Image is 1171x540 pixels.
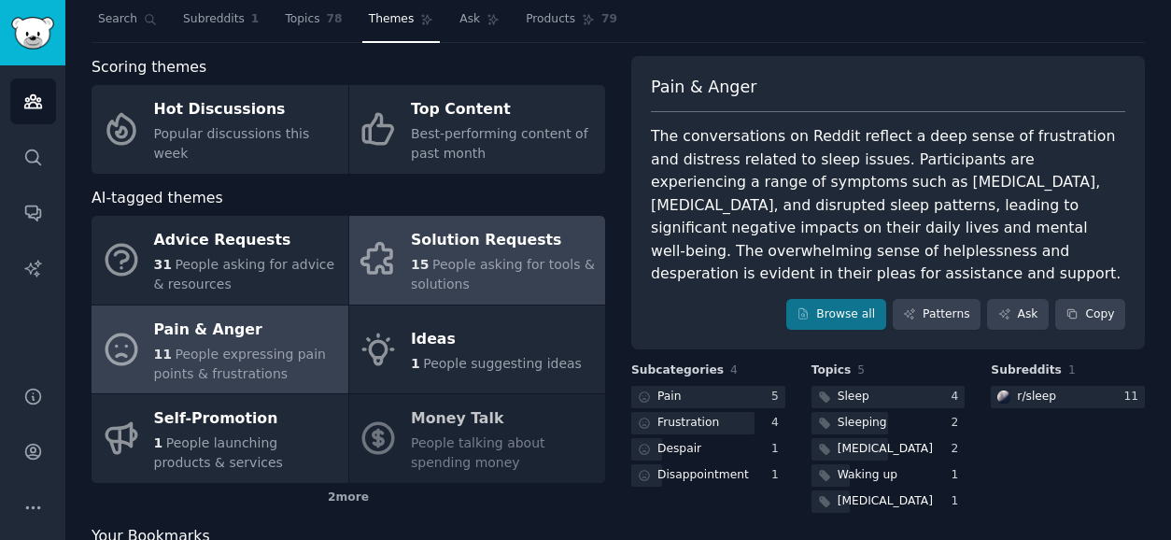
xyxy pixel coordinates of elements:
div: 1 [952,467,966,484]
a: Products79 [519,5,624,43]
a: sleepr/sleep11 [991,386,1145,409]
div: Sleeping [838,415,887,432]
div: [MEDICAL_DATA] [838,441,933,458]
span: Search [98,11,137,28]
div: 4 [771,415,785,432]
img: GummySearch logo [11,17,54,50]
a: Patterns [893,299,981,331]
a: Disappointment1 [631,464,785,488]
div: Sleep [838,389,869,405]
span: Best-performing content of past month [411,126,588,161]
span: Subreddits [183,11,245,28]
span: Topics [811,362,852,379]
span: Pain & Anger [651,76,756,99]
div: r/ sleep [1017,389,1056,405]
div: 2 [952,415,966,432]
span: People launching products & services [154,435,283,470]
a: Search [92,5,163,43]
span: AI-tagged themes [92,187,223,210]
span: People asking for advice & resources [154,257,335,291]
div: Waking up [838,467,897,484]
div: Solution Requests [411,226,596,256]
a: Subreddits1 [176,5,265,43]
div: Hot Discussions [154,95,339,125]
span: Subreddits [991,362,1062,379]
span: Subcategories [631,362,724,379]
span: Popular discussions this week [154,126,310,161]
span: 4 [730,363,738,377]
div: 2 more [92,483,605,513]
img: sleep [997,391,1010,404]
div: 1 [771,467,785,484]
a: Hot DiscussionsPopular discussions this week [92,85,348,174]
a: Waking up1 [811,464,966,488]
span: Ask [459,11,480,28]
span: 1 [154,435,163,450]
div: 5 [771,389,785,405]
div: Ideas [411,325,582,355]
a: Browse all [786,299,886,331]
span: Topics [285,11,319,28]
a: Ask [453,5,506,43]
a: Pain5 [631,386,785,409]
span: 1 [411,356,420,371]
span: People expressing pain points & frustrations [154,347,326,381]
span: 31 [154,257,172,272]
div: The conversations on Reddit reflect a deep sense of frustration and distress related to sleep iss... [651,125,1125,286]
a: Solution Requests15People asking for tools & solutions [349,216,606,305]
span: 5 [857,363,865,377]
a: Pain & Anger11People expressing pain points & frustrations [92,306,348,394]
div: Frustration [657,415,719,432]
a: Ask [987,299,1049,331]
span: Products [526,11,575,28]
div: 11 [1123,389,1145,405]
a: Top ContentBest-performing content of past month [349,85,606,174]
button: Copy [1055,299,1125,331]
div: Pain & Anger [154,315,339,345]
a: Topics78 [278,5,348,43]
div: Pain [657,389,682,405]
div: Despair [657,441,701,458]
span: 15 [411,257,429,272]
a: Despair1 [631,438,785,462]
span: 1 [251,11,260,28]
a: [MEDICAL_DATA]1 [811,490,966,514]
a: Ideas1People suggesting ideas [349,306,606,394]
div: 4 [952,389,966,405]
div: Disappointment [657,467,749,484]
div: 1 [952,493,966,510]
a: [MEDICAL_DATA]2 [811,438,966,462]
div: Top Content [411,95,596,125]
a: Self-Promotion1People launching products & services [92,394,348,483]
div: Self-Promotion [154,405,339,434]
a: Advice Requests31People asking for advice & resources [92,216,348,305]
span: People asking for tools & solutions [411,257,595,291]
a: Sleep4 [811,386,966,409]
span: 78 [327,11,343,28]
span: Themes [369,11,415,28]
span: 1 [1068,363,1076,377]
span: People suggesting ideas [423,356,582,371]
span: 11 [154,347,172,362]
div: Advice Requests [154,226,339,256]
a: Frustration4 [631,412,785,435]
div: [MEDICAL_DATA] [838,493,933,510]
a: Themes [362,5,441,43]
span: 79 [601,11,617,28]
a: Sleeping2 [811,412,966,435]
div: 2 [952,441,966,458]
div: 1 [771,441,785,458]
span: Scoring themes [92,56,206,79]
